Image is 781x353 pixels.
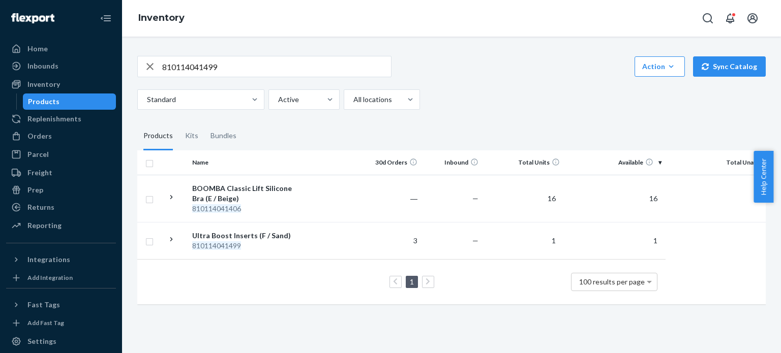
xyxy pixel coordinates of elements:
a: Add Fast Tag [6,317,116,329]
a: Page 1 is your current page [408,277,416,286]
span: — [472,236,478,245]
div: Settings [27,336,56,346]
div: Home [27,44,48,54]
span: 1 [548,236,560,245]
input: Active [277,94,278,105]
a: Inventory [6,76,116,92]
ol: breadcrumbs [130,4,193,33]
span: 100 results per page [579,277,645,286]
em: 810114041499 [192,241,241,250]
div: BOOMBA Classic Lift Silicone Bra (E / Beige) [192,183,298,204]
div: Returns [27,202,54,212]
a: Freight [6,165,116,181]
div: Add Integration [27,273,73,282]
div: Bundles [211,122,236,150]
button: Open account menu [742,8,763,28]
div: Fast Tags [27,300,60,310]
a: Replenishments [6,111,116,127]
div: Products [143,122,173,150]
button: Help Center [754,151,773,203]
div: Add Fast Tag [27,318,64,327]
a: Returns [6,199,116,215]
th: Available [564,150,666,175]
span: 1 [649,236,662,245]
div: Replenishments [27,114,81,124]
em: 810114041406 [192,204,241,213]
input: Standard [146,94,147,105]
button: Integrations [6,251,116,268]
span: 16 [544,194,560,203]
td: ― [361,175,422,222]
button: Action [635,56,685,77]
button: Fast Tags [6,297,116,313]
div: Integrations [27,254,70,265]
span: 16 [645,194,662,203]
img: Flexport logo [11,13,54,23]
button: Open notifications [720,8,740,28]
div: Inventory [27,79,60,89]
a: Inbounds [6,58,116,74]
a: Inventory [138,12,185,23]
div: Prep [27,185,43,195]
div: Freight [27,168,52,178]
div: Inbounds [27,61,58,71]
th: Name [188,150,303,175]
td: 3 [361,222,422,259]
th: Inbound [422,150,483,175]
a: Products [23,93,116,110]
button: Open Search Box [698,8,718,28]
input: All locations [352,94,353,105]
button: Close Navigation [96,8,116,28]
a: Prep [6,182,116,198]
a: Reporting [6,217,116,234]
a: Settings [6,333,116,349]
a: Orders [6,128,116,144]
div: Action [642,61,677,72]
th: Total Units [483,150,564,175]
div: Reporting [27,220,62,231]
a: Parcel [6,146,116,163]
div: Orders [27,131,52,141]
div: Products [28,97,59,107]
input: Search inventory by name or sku [162,56,391,77]
span: — [472,194,478,203]
a: Add Integration [6,272,116,284]
button: Sync Catalog [693,56,766,77]
div: Parcel [27,149,49,159]
div: Kits [185,122,198,150]
th: 30d Orders [361,150,422,175]
a: Home [6,41,116,57]
div: Ultra Boost Inserts (F / Sand) [192,231,298,241]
